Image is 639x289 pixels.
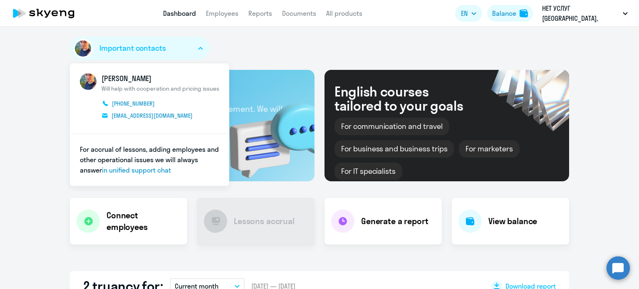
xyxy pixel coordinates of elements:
a: All products [326,9,362,17]
span: Will help with cooperation and pricing issues [102,85,219,92]
a: Employees [206,9,238,17]
span: [EMAIL_ADDRESS][DOMAIN_NAME] [111,112,193,119]
span: [PHONE_NUMBER] [112,100,155,107]
div: English courses tailored to your goals [334,84,477,113]
h4: Generate a report [361,215,428,227]
a: Reports [248,9,272,17]
img: balance [520,9,528,17]
div: For IT specialists [334,163,402,180]
div: For business and business trips [334,140,454,158]
a: [PHONE_NUMBER] [102,99,199,108]
a: Dashboard [163,9,196,17]
img: avatar [80,73,97,90]
div: For communication and travel [334,118,449,135]
img: bg-img [218,88,315,181]
a: Documents [282,9,316,17]
button: НЕТ УСЛУГ [GEOGRAPHIC_DATA], Xometry Europe GmbH [538,3,632,23]
h4: View balance [488,215,537,227]
a: in unified support chat [102,166,171,174]
span: Important contacts [99,43,166,54]
span: EN [461,8,468,18]
ul: Important contacts [70,63,229,186]
div: Balance [492,8,516,18]
button: Important contacts [70,37,210,60]
button: EN [455,5,482,22]
span: [PERSON_NAME] [102,73,219,84]
h4: Connect employees [106,210,181,233]
div: For marketers [459,140,519,158]
span: For accrual of lessons, adding employees and other operational issues we will always answer [80,145,219,174]
button: Balancebalance [487,5,533,22]
img: avatar [73,39,93,58]
h4: Lessons accrual [234,215,295,227]
a: [EMAIL_ADDRESS][DOMAIN_NAME] [102,111,199,121]
p: НЕТ УСЛУГ [GEOGRAPHIC_DATA], Xometry Europe GmbH [542,3,619,23]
